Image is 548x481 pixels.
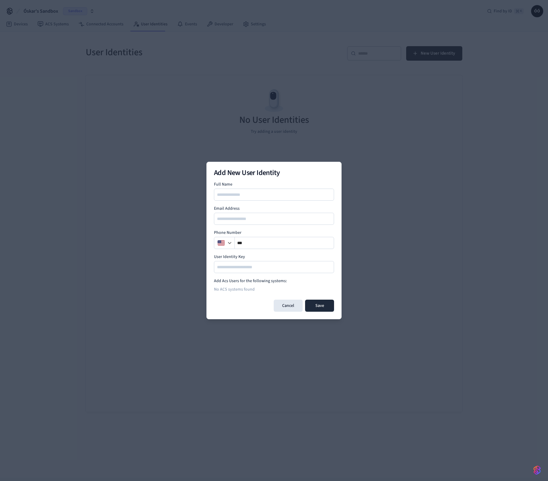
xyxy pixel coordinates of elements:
label: Phone Number [214,230,334,236]
button: Save [305,300,334,312]
label: Full Name [214,181,334,187]
label: Email Address [214,205,334,212]
button: Cancel [274,300,303,312]
div: No ACS systems found [214,284,334,295]
h4: Add Acs Users for the following systems: [214,278,334,284]
h2: Add New User Identity [214,169,334,177]
img: SeamLogoGradient.69752ec5.svg [534,465,541,475]
label: User Identity Key [214,254,334,260]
